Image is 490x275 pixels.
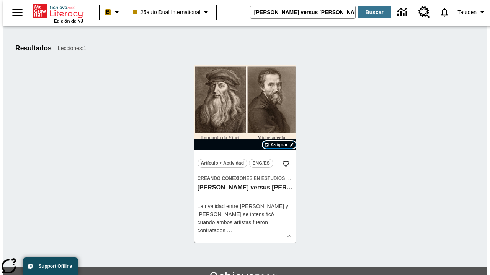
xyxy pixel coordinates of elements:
a: Notificaciones [434,2,454,22]
a: Centro de información [393,2,414,23]
button: Support Offline [23,257,78,275]
span: Asignar [271,141,288,148]
button: Artículo + Actividad [198,159,248,168]
span: Edición de NJ [54,19,83,23]
button: Clase: 25auto Dual International, Selecciona una clase [130,5,214,19]
span: … [227,227,232,233]
button: Añadir a mis Favoritas [279,157,293,171]
span: Lecciones : 1 [58,44,87,52]
span: ENG/ES [252,159,269,167]
button: ENG/ES [249,159,273,168]
button: Abrir el menú lateral [6,1,29,24]
a: Centro de recursos, Se abrirá en una pestaña nueva. [414,2,434,23]
span: B [106,7,110,17]
span: 25auto Dual International [133,8,200,16]
div: Portada [33,3,83,23]
button: Buscar [358,6,391,18]
button: Boost El color de la clase es melocotón. Cambiar el color de la clase. [102,5,124,19]
h3: Miguel Ángel versus Leonardo [198,184,293,192]
div: La rivalidad entre [PERSON_NAME] y [PERSON_NAME] se intensificó cuando ambos artistas fueron cont... [198,202,293,235]
button: Asignar Elegir fechas [263,141,296,149]
input: Buscar campo [250,6,355,18]
span: Creando conexiones en Estudios Sociales [198,176,310,181]
div: lesson details [194,65,296,243]
a: Portada [33,3,83,19]
span: Artículo + Actividad [201,159,244,167]
span: Tema: Creando conexiones en Estudios Sociales/Historia universal II [198,174,293,182]
span: Support Offline [39,264,72,269]
button: Ver más [284,230,295,242]
h1: Resultados [15,44,52,52]
span: Tautoen [457,8,477,16]
button: Perfil/Configuración [454,5,490,19]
